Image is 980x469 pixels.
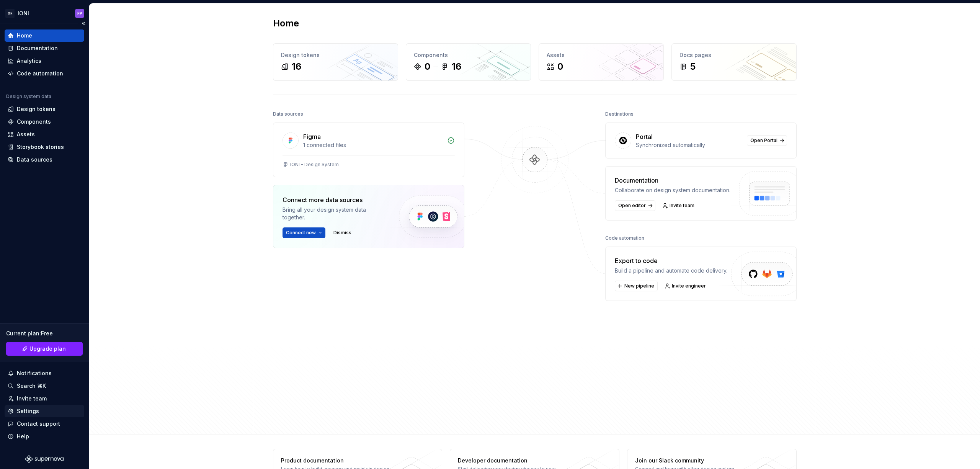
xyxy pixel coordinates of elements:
div: 0 [425,60,430,73]
div: Components [414,51,523,59]
div: Help [17,433,29,440]
div: IONI [18,10,29,17]
div: Figma [303,132,321,141]
div: Design tokens [281,51,390,59]
button: Help [5,430,84,443]
div: 0 [557,60,563,73]
div: Invite team [17,395,47,402]
div: Data sources [273,109,303,119]
div: FP [77,10,82,16]
div: Bring all your design system data together. [283,206,386,221]
div: Assets [547,51,656,59]
div: IONI - Design System [290,162,339,168]
div: Connect more data sources [283,195,386,204]
a: Analytics [5,55,84,67]
a: Home [5,29,84,42]
div: Analytics [17,57,41,65]
a: Invite team [5,392,84,405]
h2: Home [273,17,299,29]
div: Notifications [17,369,52,377]
div: Design system data [6,93,51,100]
div: Data sources [17,156,52,163]
span: Open Portal [750,137,777,144]
span: Invite team [670,203,694,209]
div: Assets [17,131,35,138]
a: Settings [5,405,84,417]
span: Invite engineer [672,283,706,289]
div: Components [17,118,51,126]
div: Design tokens [17,105,56,113]
button: ORIONIFP [2,5,87,21]
span: Open editor [618,203,646,209]
div: Collaborate on design system documentation. [615,186,730,194]
button: Dismiss [330,227,355,238]
div: Destinations [605,109,634,119]
a: Storybook stories [5,141,84,153]
div: Code automation [17,70,63,77]
svg: Supernova Logo [25,455,64,463]
a: Invite team [660,200,698,211]
span: Upgrade plan [29,345,66,353]
div: OR [5,9,15,18]
div: Settings [17,407,39,415]
button: Notifications [5,367,84,379]
div: Portal [636,132,653,141]
a: Assets [5,128,84,141]
button: Upgrade plan [6,342,83,356]
button: Search ⌘K [5,380,84,392]
a: Components016 [406,43,531,81]
span: Dismiss [333,230,351,236]
button: Contact support [5,418,84,430]
div: Build a pipeline and automate code delivery. [615,267,727,275]
a: Design tokens [5,103,84,115]
a: Assets0 [539,43,664,81]
a: Documentation [5,42,84,54]
a: Docs pages5 [671,43,797,81]
button: Collapse sidebar [78,18,89,29]
div: 5 [690,60,696,73]
div: Search ⌘K [17,382,46,390]
button: New pipeline [615,281,658,291]
div: Synchronized automatically [636,141,742,149]
div: Export to code [615,256,727,265]
a: Data sources [5,154,84,166]
a: Code automation [5,67,84,80]
div: Product documentation [281,457,392,464]
span: New pipeline [624,283,654,289]
div: 16 [452,60,461,73]
span: Connect new [286,230,316,236]
a: Components [5,116,84,128]
div: Contact support [17,420,60,428]
div: 1 connected files [303,141,443,149]
a: Figma1 connected filesIONI - Design System [273,123,464,177]
a: Open Portal [747,135,787,146]
a: Design tokens16 [273,43,398,81]
div: Documentation [615,176,730,185]
div: Developer documentation [458,457,569,464]
div: Documentation [17,44,58,52]
a: Invite engineer [662,281,709,291]
div: Code automation [605,233,644,243]
div: 16 [292,60,301,73]
a: Open editor [615,200,655,211]
button: Connect new [283,227,325,238]
div: Home [17,32,32,39]
div: Current plan : Free [6,330,83,337]
div: Storybook stories [17,143,64,151]
div: Join our Slack community [635,457,746,464]
div: Docs pages [679,51,789,59]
